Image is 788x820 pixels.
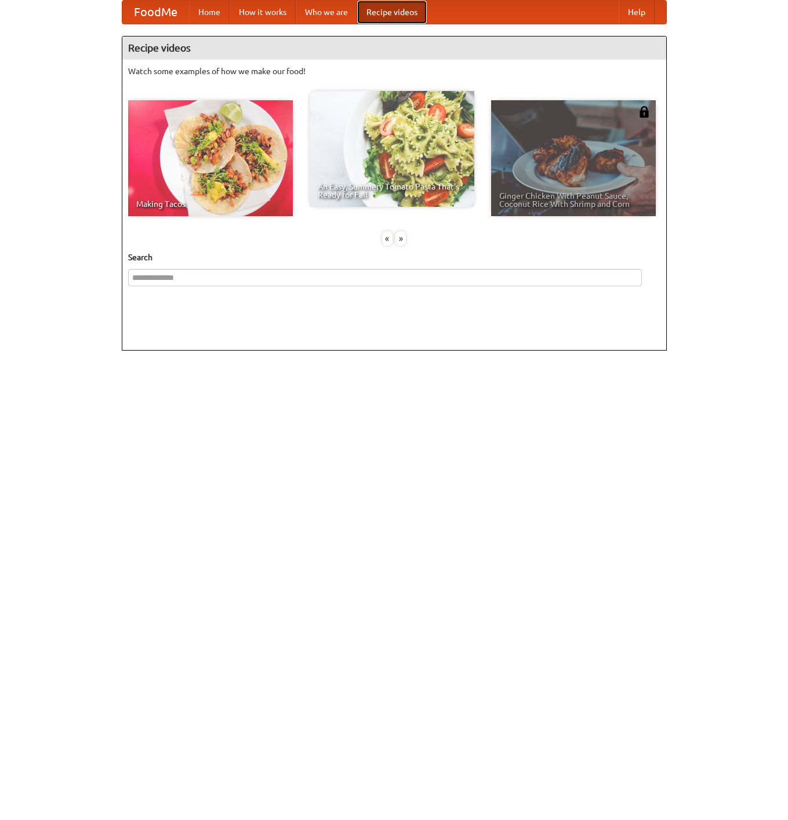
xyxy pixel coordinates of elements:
img: 483408.png [638,106,650,118]
div: » [395,231,406,246]
a: Help [619,1,655,24]
a: Who we are [296,1,357,24]
p: Watch some examples of how we make our food! [128,65,660,77]
a: Making Tacos [128,100,293,216]
a: FoodMe [122,1,189,24]
span: An Easy, Summery Tomato Pasta That's Ready for Fall [318,183,466,199]
a: How it works [230,1,296,24]
h5: Search [128,252,660,263]
a: Recipe videos [357,1,427,24]
a: Home [189,1,230,24]
a: An Easy, Summery Tomato Pasta That's Ready for Fall [310,91,474,207]
div: « [382,231,393,246]
h4: Recipe videos [122,37,666,60]
span: Making Tacos [136,200,285,208]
